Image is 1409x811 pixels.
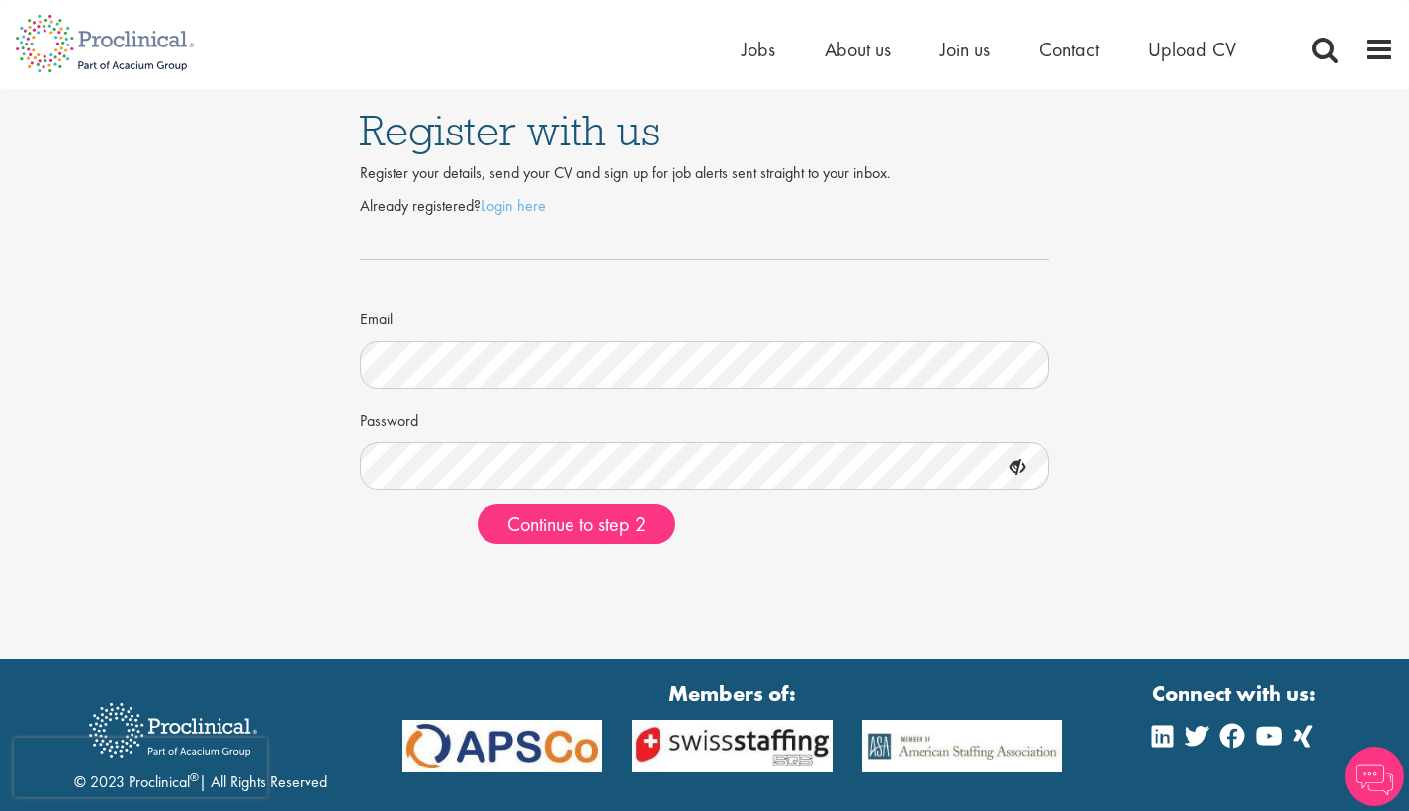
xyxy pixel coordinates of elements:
img: APSCo [617,720,846,773]
a: Login here [481,195,546,216]
img: APSCo [847,720,1077,773]
a: About us [825,37,891,62]
label: Password [360,404,418,433]
a: Upload CV [1148,37,1236,62]
button: Continue to step 2 [478,504,675,544]
a: Join us [940,37,990,62]
label: Email [360,302,393,331]
div: Register your details, send your CV and sign up for job alerts sent straight to your inbox. [360,162,1050,185]
div: © 2023 Proclinical | All Rights Reserved [74,688,327,794]
span: Continue to step 2 [507,511,646,537]
iframe: reCAPTCHA [14,738,267,797]
a: Jobs [742,37,775,62]
strong: Members of: [402,678,1063,709]
strong: Connect with us: [1152,678,1320,709]
p: Already registered? [360,195,1050,218]
h1: Register with us [360,109,1050,152]
a: Contact [1039,37,1099,62]
img: Proclinical Recruitment [74,689,272,771]
img: APSCo [388,720,617,773]
img: Chatbot [1345,747,1404,806]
